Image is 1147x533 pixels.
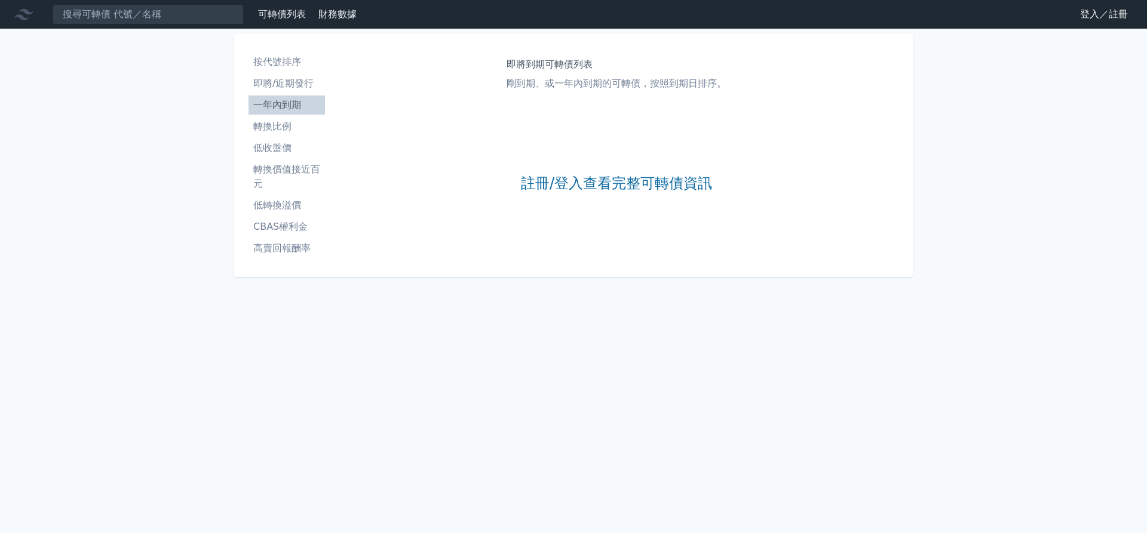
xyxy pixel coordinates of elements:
li: 一年內到期 [249,98,325,112]
a: 財務數據 [318,8,357,20]
a: 高賣回報酬率 [249,239,325,258]
li: 低轉換溢價 [249,198,325,212]
a: CBAS權利金 [249,217,325,236]
li: CBAS權利金 [249,220,325,234]
li: 低收盤價 [249,141,325,155]
a: 註冊/登入查看完整可轉債資訊 [521,174,712,193]
li: 轉換價值接近百元 [249,162,325,191]
a: 登入／註冊 [1071,5,1137,24]
h1: 即將到期可轉債列表 [507,57,726,72]
li: 即將/近期發行 [249,76,325,91]
a: 轉換比例 [249,117,325,136]
input: 搜尋可轉債 代號／名稱 [53,4,244,24]
li: 轉換比例 [249,119,325,134]
a: 即將/近期發行 [249,74,325,93]
a: 可轉債列表 [258,8,306,20]
p: 剛到期、或一年內到期的可轉債，按照到期日排序。 [507,76,726,91]
a: 按代號排序 [249,53,325,72]
li: 按代號排序 [249,55,325,69]
li: 高賣回報酬率 [249,241,325,255]
a: 一年內到期 [249,95,325,115]
a: 低轉換溢價 [249,196,325,215]
a: 轉換價值接近百元 [249,160,325,193]
a: 低收盤價 [249,138,325,158]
